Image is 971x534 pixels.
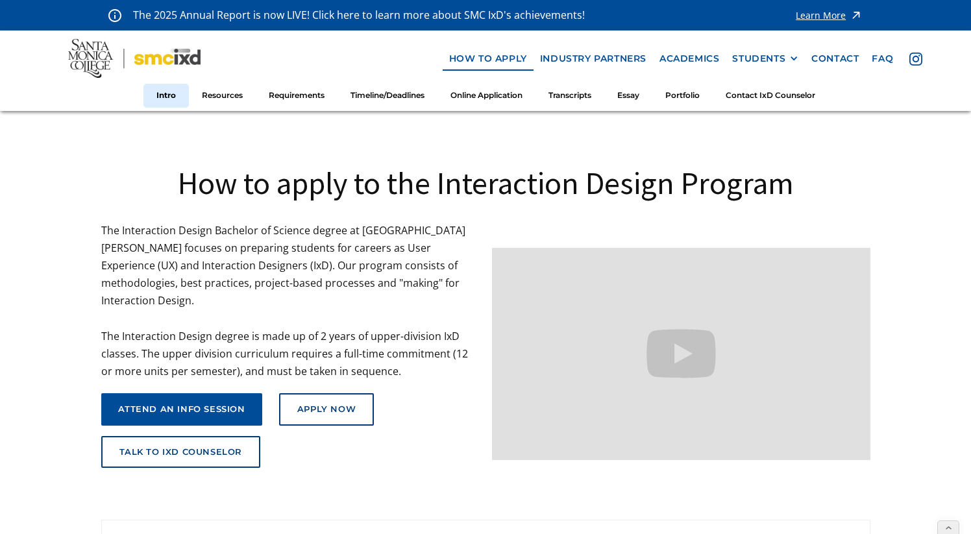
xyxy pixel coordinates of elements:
[189,84,256,108] a: Resources
[713,84,828,108] a: Contact IxD Counselor
[652,84,713,108] a: Portfolio
[338,84,437,108] a: Timeline/Deadlines
[437,84,535,108] a: Online Application
[534,47,653,71] a: industry partners
[101,436,261,468] a: talk to ixd counselor
[101,163,870,203] h1: How to apply to the Interaction Design Program
[732,53,785,64] div: STUDENTS
[796,6,863,24] a: Learn More
[653,47,726,71] a: Academics
[732,53,798,64] div: STUDENTS
[68,39,201,78] img: Santa Monica College - SMC IxD logo
[492,248,870,460] iframe: Design your future with a Bachelor's Degree in Interaction Design from Santa Monica College
[535,84,604,108] a: Transcripts
[796,11,846,20] div: Learn More
[865,47,900,71] a: faq
[133,6,586,24] p: The 2025 Annual Report is now LIVE! Click here to learn more about SMC IxD's achievements!
[108,8,121,22] img: icon - information - alert
[119,447,243,457] div: talk to ixd counselor
[256,84,338,108] a: Requirements
[143,84,189,108] a: Intro
[279,393,374,426] a: Apply Now
[604,84,652,108] a: Essay
[118,404,245,415] div: attend an info session
[805,47,865,71] a: contact
[909,53,922,66] img: icon - instagram
[850,6,863,24] img: icon - arrow - alert
[443,47,534,71] a: how to apply
[297,404,356,415] div: Apply Now
[101,393,262,426] a: attend an info session
[101,222,480,381] p: The Interaction Design Bachelor of Science degree at [GEOGRAPHIC_DATA][PERSON_NAME] focuses on pr...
